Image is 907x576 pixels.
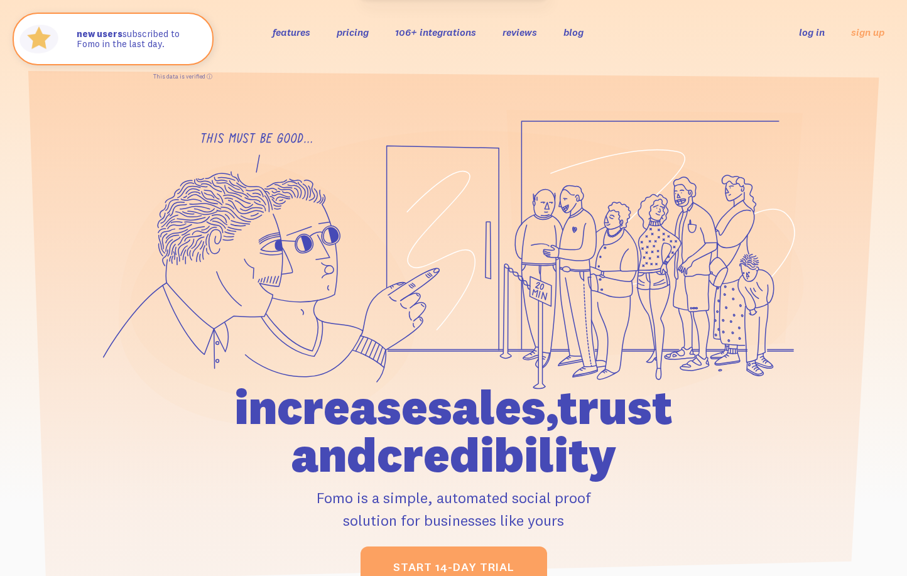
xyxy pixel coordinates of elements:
[163,486,744,531] p: Fomo is a simple, automated social proof solution for businesses like yours
[502,26,537,38] a: reviews
[337,26,369,38] a: pricing
[153,73,212,80] a: This data is verified ⓘ
[395,26,476,38] a: 106+ integrations
[163,383,744,479] h1: increase sales, trust and credibility
[563,26,584,38] a: blog
[799,26,825,38] a: log in
[273,26,310,38] a: features
[77,29,200,50] p: subscribed to Fomo in the last day.
[77,28,122,40] strong: new users
[16,16,62,62] img: Fomo
[851,26,884,39] a: sign up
